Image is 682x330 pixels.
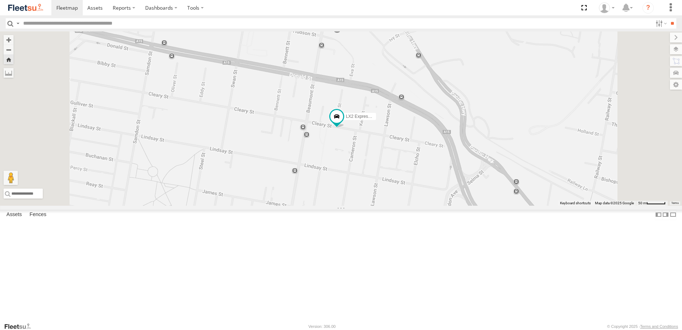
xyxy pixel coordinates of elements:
[346,114,378,119] span: LX2 Express Ute
[596,2,617,13] div: Brodie Roesler
[15,18,21,29] label: Search Query
[607,324,678,329] div: © Copyright 2025 -
[4,45,14,55] button: Zoom out
[560,201,591,206] button: Keyboard shortcuts
[670,80,682,90] label: Map Settings
[26,210,50,220] label: Fences
[4,323,37,330] a: Visit our Website
[595,201,634,205] span: Map data ©2025 Google
[653,18,668,29] label: Search Filter Options
[662,210,669,220] label: Dock Summary Table to the Right
[4,68,14,78] label: Measure
[670,210,677,220] label: Hide Summary Table
[655,210,662,220] label: Dock Summary Table to the Left
[638,201,646,205] span: 50 m
[7,3,44,12] img: fleetsu-logo-horizontal.svg
[640,324,678,329] a: Terms and Conditions
[309,324,336,329] div: Version: 306.00
[4,171,18,185] button: Drag Pegman onto the map to open Street View
[642,2,654,14] i: ?
[4,55,14,64] button: Zoom Home
[636,201,668,206] button: Map Scale: 50 m per 50 pixels
[671,202,679,205] a: Terms (opens in new tab)
[3,210,25,220] label: Assets
[4,35,14,45] button: Zoom in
